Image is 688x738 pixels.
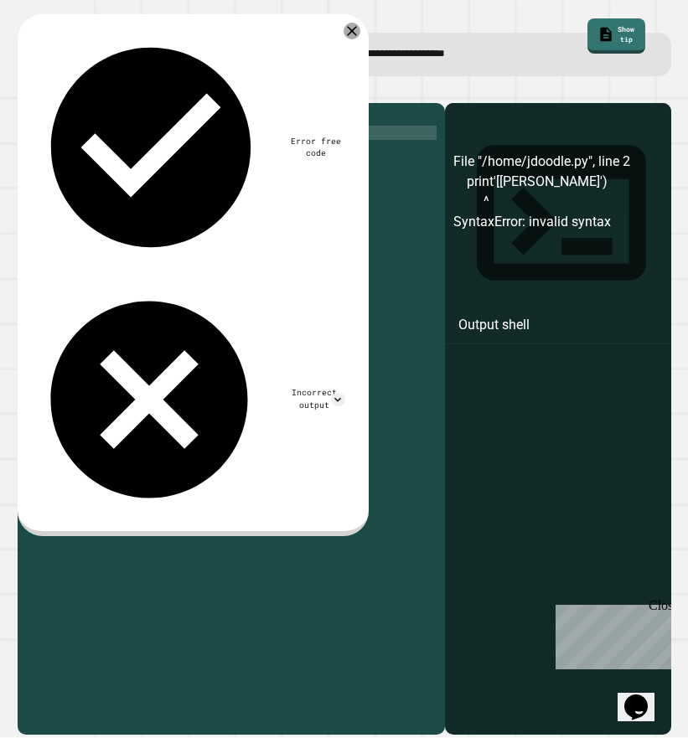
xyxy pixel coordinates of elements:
[7,7,116,106] div: Chat with us now!Close
[618,671,671,721] iframe: chat widget
[287,136,345,161] div: Error free code
[549,598,671,669] iframe: chat widget
[453,152,663,735] div: File "/home/jdoodle.py", line 2 print'[[PERSON_NAME]') ^ SyntaxError: invalid syntax
[587,18,645,54] a: Show tip
[284,387,344,412] div: Incorrect output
